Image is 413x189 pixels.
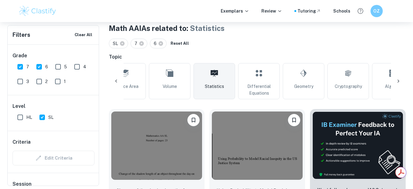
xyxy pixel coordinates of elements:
[109,53,406,61] h6: Topic
[385,83,401,90] span: Algebra
[13,31,30,39] h6: Filters
[221,8,249,14] p: Exemplars
[48,114,53,121] span: SL
[83,63,86,70] span: 4
[187,114,200,126] button: Bookmark
[335,83,362,90] span: Cryptography
[355,6,366,16] button: Help and Feedback
[109,23,406,34] h1: Math AA IAs related to:
[135,40,140,47] span: 7
[154,40,159,47] span: 6
[241,83,277,96] span: Differential Equations
[371,5,383,17] button: OZ
[18,5,57,17] img: Clastify logo
[113,40,121,47] span: SL
[45,78,48,85] span: 2
[111,112,202,180] img: Math AA IA example thumbnail: Change of the shadow length of an object
[150,39,167,48] div: 6
[261,8,282,14] p: Review
[45,63,48,70] span: 6
[297,8,321,14] a: Tutoring
[205,83,224,90] span: Statistics
[13,52,94,59] h6: Grade
[109,39,128,48] div: SL
[64,78,66,85] span: 1
[13,103,94,110] h6: Level
[169,39,190,48] button: Reset All
[26,63,29,70] span: 7
[26,114,32,121] span: HL
[288,114,300,126] button: Bookmark
[312,112,403,179] img: Thumbnail
[26,78,29,85] span: 3
[13,138,31,146] h6: Criteria
[163,83,177,90] span: Volume
[212,112,303,180] img: Math AA IA example thumbnail: Using Probability to Model Racial Inequi
[131,39,147,48] div: 7
[190,24,225,32] span: Statistics
[294,83,313,90] span: Geometry
[112,83,138,90] span: Surface Area
[373,8,380,14] h6: OZ
[73,30,94,40] button: Clear All
[13,151,94,165] div: Criteria filters are unavailable when searching by topic
[64,63,67,70] span: 5
[333,8,350,14] a: Schools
